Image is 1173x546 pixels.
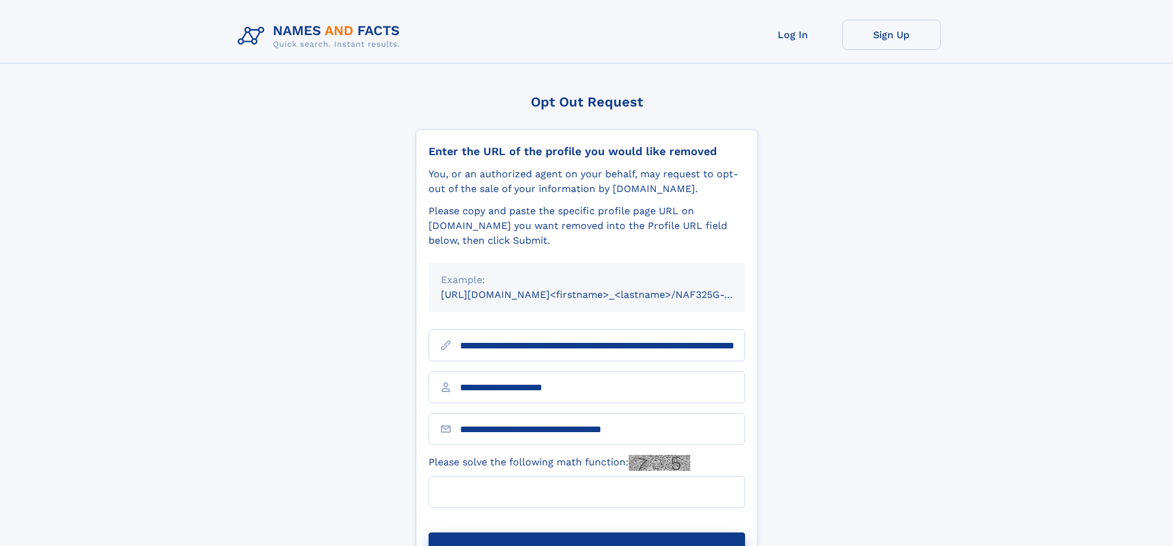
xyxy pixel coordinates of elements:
div: Opt Out Request [416,94,758,110]
div: Please copy and paste the specific profile page URL on [DOMAIN_NAME] you want removed into the Pr... [429,204,745,248]
img: Logo Names and Facts [233,20,410,53]
label: Please solve the following math function: [429,455,690,471]
small: [URL][DOMAIN_NAME]<firstname>_<lastname>/NAF325G-xxxxxxxx [441,289,768,300]
div: Enter the URL of the profile you would like removed [429,145,745,158]
a: Log In [744,20,842,50]
div: Example: [441,273,733,287]
a: Sign Up [842,20,941,50]
div: You, or an authorized agent on your behalf, may request to opt-out of the sale of your informatio... [429,167,745,196]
